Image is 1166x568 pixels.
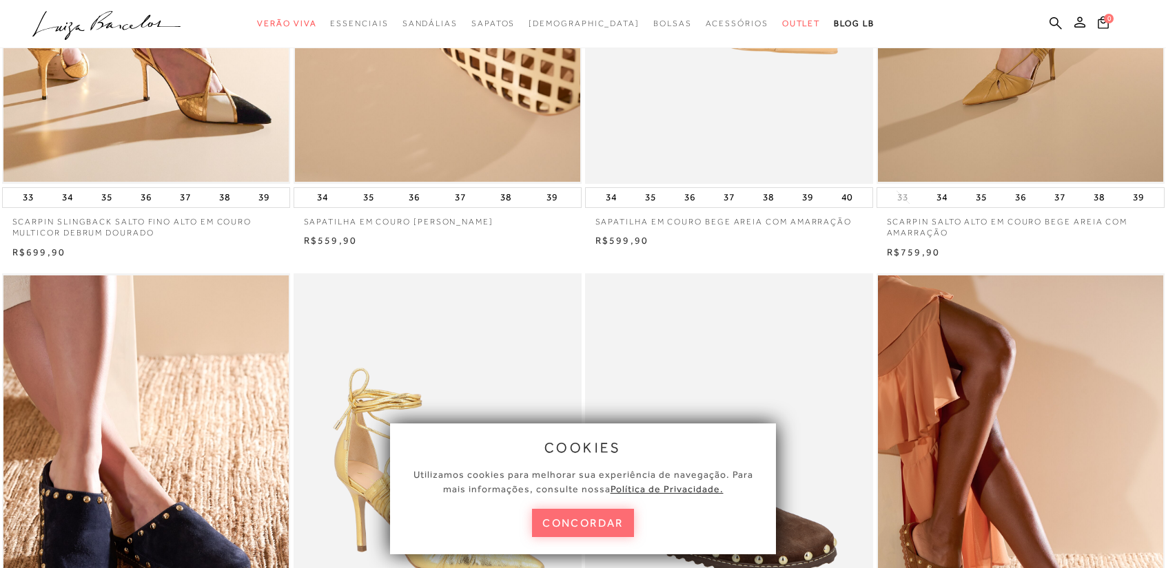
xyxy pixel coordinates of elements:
span: Sapatos [471,19,515,28]
span: Outlet [782,19,821,28]
span: Verão Viva [257,19,316,28]
button: 33 [19,188,38,207]
span: Acessórios [706,19,768,28]
button: 36 [405,188,424,207]
button: 34 [932,188,952,207]
span: BLOG LB [834,19,874,28]
span: R$759,90 [887,246,941,257]
span: Bolsas [653,19,692,28]
button: 40 [837,188,857,207]
a: noSubCategoriesText [257,11,316,36]
a: noSubCategoriesText [402,11,458,36]
button: 38 [215,188,234,207]
button: 39 [254,188,274,207]
button: 34 [313,188,332,207]
span: 0 [1104,14,1114,23]
a: noSubCategoriesText [782,11,821,36]
a: noSubCategoriesText [471,11,515,36]
a: BLOG LB [834,11,874,36]
a: noSubCategoriesText [653,11,692,36]
a: noSubCategoriesText [330,11,388,36]
button: concordar [532,509,634,537]
button: 34 [602,188,621,207]
a: noSubCategoriesText [529,11,640,36]
a: SAPATILHA EM COURO [PERSON_NAME] [294,208,582,228]
span: cookies [544,440,622,455]
button: 35 [972,188,991,207]
button: 0 [1094,15,1113,34]
button: 36 [1011,188,1030,207]
span: [DEMOGRAPHIC_DATA] [529,19,640,28]
button: 36 [136,188,156,207]
span: Utilizamos cookies para melhorar sua experiência de navegação. Para mais informações, consulte nossa [413,469,753,494]
a: SCARPIN SALTO ALTO EM COURO BEGE AREIA COM AMARRAÇÃO [877,208,1165,240]
button: 35 [359,188,378,207]
a: Política de Privacidade. [611,483,724,494]
a: SCARPIN SLINGBACK SALTO FINO ALTO EM COURO MULTICOR DEBRUM DOURADO [2,208,290,240]
span: Sandálias [402,19,458,28]
a: noSubCategoriesText [706,11,768,36]
button: 37 [451,188,470,207]
span: R$599,90 [595,235,649,246]
button: 37 [176,188,195,207]
button: 33 [893,191,912,204]
span: R$699,90 [12,246,66,257]
button: 36 [680,188,699,207]
button: 37 [1050,188,1070,207]
button: 37 [719,188,739,207]
button: 35 [97,188,116,207]
button: 39 [542,188,562,207]
button: 38 [1090,188,1109,207]
button: 34 [58,188,77,207]
button: 38 [496,188,515,207]
button: 39 [798,188,817,207]
span: Essenciais [330,19,388,28]
button: 38 [759,188,778,207]
a: SAPATILHA EM COURO BEGE AREIA COM AMARRAÇÃO [585,208,873,228]
button: 35 [641,188,660,207]
span: R$559,90 [304,235,358,246]
button: 39 [1129,188,1148,207]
